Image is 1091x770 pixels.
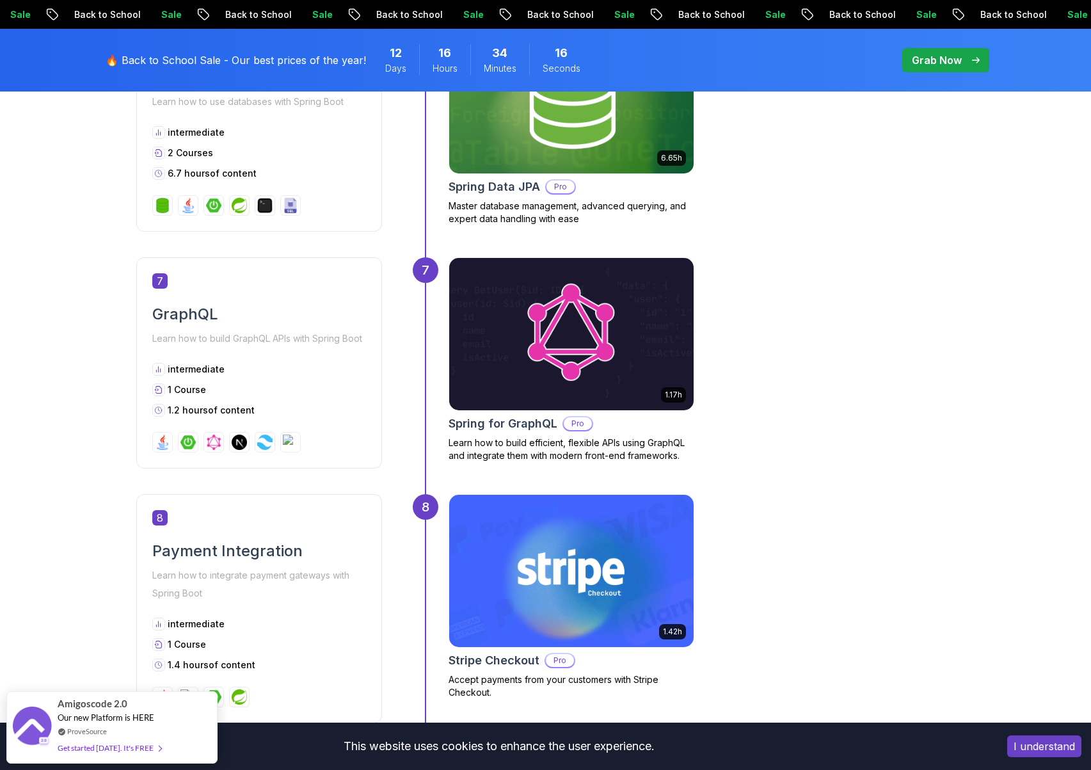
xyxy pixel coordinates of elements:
[206,435,221,450] img: graphql logo
[449,437,694,462] p: Learn how to build efficient, flexible APIs using GraphQL and integrate them with modern front-en...
[168,126,225,139] p: intermediate
[152,510,168,525] span: 8
[564,417,592,430] p: Pro
[13,707,51,748] img: provesource social proof notification image
[152,541,366,561] h2: Payment Integration
[433,62,458,75] span: Hours
[818,8,905,21] p: Back to School
[438,44,451,62] span: 16 Hours
[661,153,682,163] p: 6.65h
[168,384,206,395] span: 1 Course
[449,200,694,225] p: Master database management, advanced querying, and expert data handling with ease
[180,435,196,450] img: spring-boot logo
[168,639,206,650] span: 1 Course
[232,435,247,450] img: nextjs logo
[449,258,694,410] img: Spring for GraphQL card
[754,8,795,21] p: Sale
[168,659,255,671] p: 1.4 hours of content
[543,62,580,75] span: Seconds
[449,673,694,699] p: Accept payments from your customers with Stripe Checkout.
[214,8,301,21] p: Back to School
[168,618,225,630] p: intermediate
[152,304,366,325] h2: GraphQL
[257,198,273,213] img: terminal logo
[555,44,568,62] span: 16 Seconds
[63,8,150,21] p: Back to School
[603,8,644,21] p: Sale
[449,415,557,433] h2: Spring for GraphQL
[452,8,493,21] p: Sale
[390,44,402,62] span: 12 Days
[385,62,406,75] span: Days
[449,20,694,225] a: Spring Data JPA card6.65hNEWSpring Data JPAProMaster database management, advanced querying, and ...
[150,8,191,21] p: Sale
[58,712,154,723] span: Our new Platform is HERE
[257,435,273,450] img: tailwindcss logo
[206,689,221,705] img: spring-boot logo
[106,52,366,68] p: 🔥 Back to School Sale - Our best prices of the year!
[58,741,161,755] div: Get started [DATE]. It's FREE
[449,495,694,647] img: Stripe Checkout card
[546,180,575,193] p: Pro
[912,52,962,68] p: Grab Now
[168,167,257,180] p: 6.7 hours of content
[152,330,366,348] p: Learn how to build GraphQL APIs with Spring Boot
[301,8,342,21] p: Sale
[1007,735,1081,757] button: Accept cookies
[232,689,247,705] img: spring logo
[155,689,170,705] img: java logo
[449,257,694,462] a: Spring for GraphQL card1.17hSpring for GraphQLProLearn how to build efficient, flexible APIs usin...
[58,696,127,711] span: Amigoscode 2.0
[206,198,221,213] img: spring-boot logo
[905,8,946,21] p: Sale
[168,404,255,417] p: 1.2 hours of content
[449,652,539,670] h2: Stripe Checkout
[667,8,754,21] p: Back to School
[546,654,574,667] p: Pro
[449,21,694,173] img: Spring Data JPA card
[492,44,507,62] span: 34 Minutes
[484,62,516,75] span: Minutes
[10,732,988,760] div: This website uses cookies to enhance the user experience.
[365,8,452,21] p: Back to School
[152,93,366,111] p: Learn how to use databases with Spring Boot
[168,363,225,376] p: intermediate
[449,494,694,699] a: Stripe Checkout card1.42hStripe CheckoutProAccept payments from your customers with Stripe Checkout.
[67,726,107,737] a: ProveSource
[969,8,1056,21] p: Back to School
[152,566,366,602] p: Learn how to integrate payment gateways with Spring Boot
[516,8,603,21] p: Back to School
[663,627,682,637] p: 1.42h
[155,198,170,213] img: spring-data-jpa logo
[449,178,540,196] h2: Spring Data JPA
[232,198,247,213] img: spring logo
[155,435,170,450] img: java logo
[180,689,196,705] img: stripe logo
[180,198,196,213] img: java logo
[413,494,438,520] div: 8
[283,198,298,213] img: sql logo
[283,435,298,450] img: postman logo
[413,257,438,283] div: 7
[168,147,213,158] span: 2 Courses
[152,273,168,289] span: 7
[665,390,682,400] p: 1.17h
